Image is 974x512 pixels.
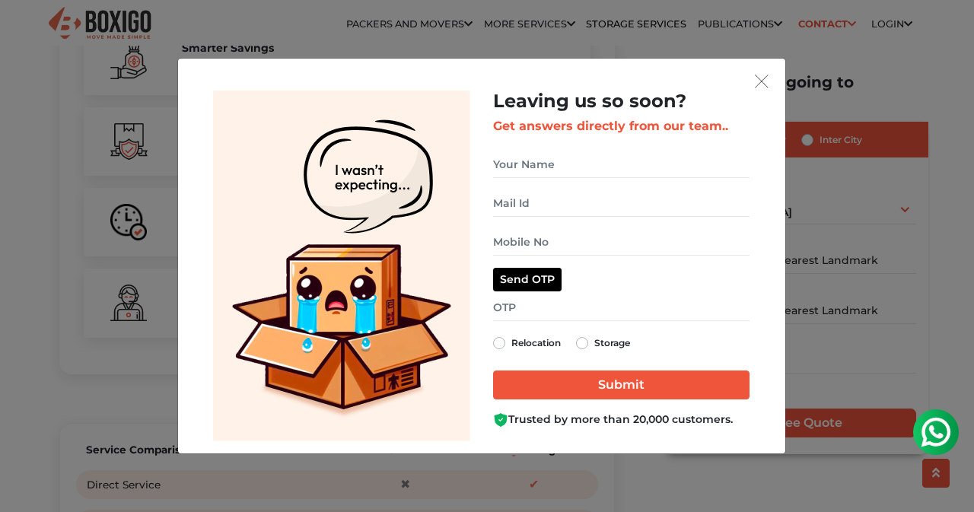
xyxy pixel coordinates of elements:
[15,15,46,46] img: whatsapp-icon.svg
[493,91,750,113] h2: Leaving us so soon?
[493,370,750,399] input: Submit
[511,334,561,352] label: Relocation
[493,412,750,428] div: Trusted by more than 20,000 customers.
[493,294,750,321] input: OTP
[213,91,470,441] img: Lead Welcome Image
[594,334,630,352] label: Storage
[493,151,750,178] input: Your Name
[493,229,750,256] input: Mobile No
[493,412,508,428] img: Boxigo Customer Shield
[755,75,769,88] img: exit
[493,119,750,133] h3: Get answers directly from our team..
[493,190,750,217] input: Mail Id
[493,268,562,291] button: Send OTP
